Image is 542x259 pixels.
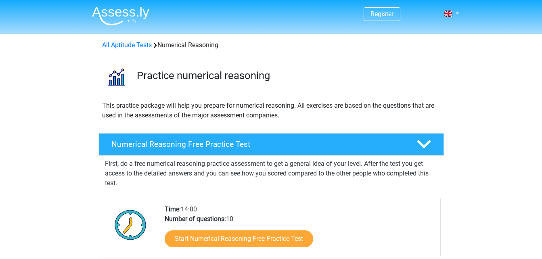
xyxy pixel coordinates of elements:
[165,215,226,223] b: Number of questions:
[370,10,393,18] a: Register
[92,6,149,25] img: Assessly
[95,133,447,156] a: Numerical Reasoning Free Practice Test
[99,40,444,50] div: Numerical Reasoning
[99,60,133,94] img: numerical reasoning
[111,140,404,149] h4: Numerical Reasoning Free Practice Test
[110,205,151,245] img: Clock
[105,159,437,188] p: First, do a free numerical reasoning practice assessment to get a general idea of your level. Aft...
[165,230,313,247] a: Start Numerical Reasoning Free Practice Test
[137,69,437,82] h3: Practice numerical reasoning
[159,205,440,257] div: 14:00 10
[102,101,440,120] p: This practice package will help you prepare for numerical reasoning. All exercises are based on t...
[165,205,181,213] b: Time:
[102,41,152,49] a: All Aptitude Tests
